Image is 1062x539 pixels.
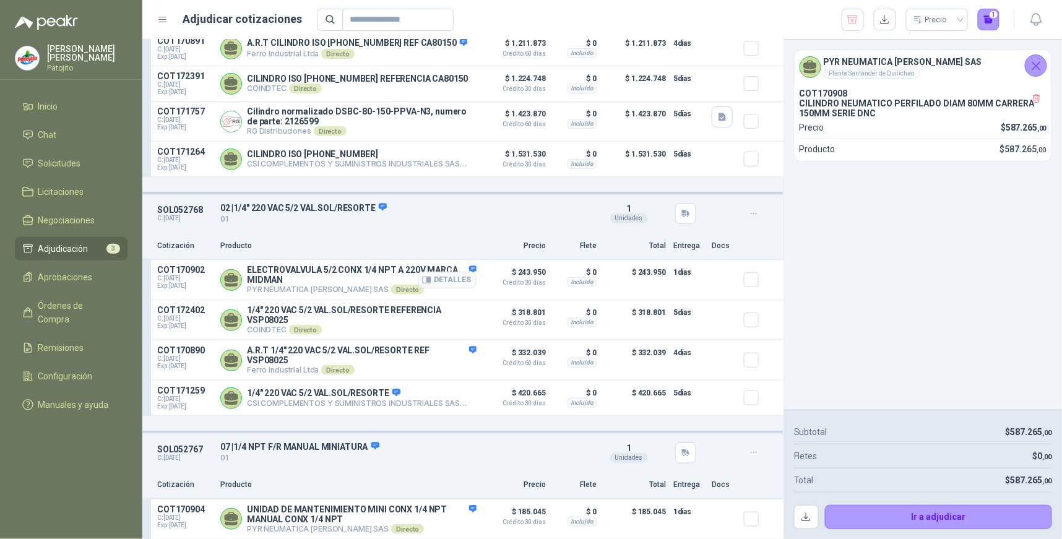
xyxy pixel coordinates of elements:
p: 5 días [673,71,704,86]
span: Adjudicación [38,242,88,256]
a: Adjudicación3 [15,237,127,261]
span: ,00 [1043,429,1052,437]
p: 5 días [673,305,704,320]
span: 1 [626,204,631,213]
p: $ 332.039 [484,345,546,366]
p: RG Distribuciones [247,126,477,136]
p: CILINDRO ISO [PHONE_NUMBER] [247,149,477,159]
span: Exp: [DATE] [157,403,213,410]
p: Precio [484,240,546,252]
p: ELECTROVALVULA 5/2 CONX 1/4 NPT A 220V MARCA MIDMAN [247,265,477,285]
span: C: [DATE] [157,355,213,363]
span: Crédito 30 días [484,400,546,407]
span: C: [DATE] [157,157,213,164]
p: 4 días [673,36,704,51]
p: $ 1.211.873 [484,36,546,57]
a: Configuración [15,364,127,388]
span: ,00 [1037,146,1047,154]
p: Ferro Industrial Ltda [247,49,467,59]
p: CSI COMPLEMENTOS Y SUMINISTROS INDUSTRIALES SAS [247,399,477,408]
p: 5 días [673,106,704,121]
span: Exp: [DATE] [157,164,213,171]
button: 1 [978,9,1000,31]
p: 1 días [673,504,704,519]
p: Docs [712,240,736,252]
p: $ 1.531.530 [604,147,666,171]
div: Incluido [568,358,597,368]
p: $ [1006,473,1052,487]
div: Directo [321,365,354,375]
div: Incluido [568,84,597,93]
span: Configuración [38,369,93,383]
span: Exp: [DATE] [157,363,213,370]
span: C: [DATE] [157,116,213,124]
div: Directo [289,325,322,335]
div: PYR NEUMATICA [PERSON_NAME] SASPlanta Santander de Quilichao [795,50,1051,84]
p: PYR NEUMATICA [PERSON_NAME] SAS [247,524,477,534]
p: Fletes [794,449,818,463]
div: Incluido [568,277,597,287]
span: Exp: [DATE] [157,53,213,61]
span: C: [DATE] [157,81,213,88]
p: $ 0 [553,36,597,51]
p: COT170890 [157,345,213,355]
span: Exp: [DATE] [157,322,213,330]
span: Crédito 60 días [484,360,546,366]
span: Chat [38,128,57,142]
p: COT170904 [157,504,213,514]
p: $ 318.801 [484,305,546,326]
span: 587.265 [1005,144,1047,154]
span: Órdenes de Compra [38,299,116,326]
div: Precio [913,11,949,29]
p: $ 1.224.748 [484,71,546,92]
span: Crédito 30 días [484,320,546,326]
p: 5 días [673,147,704,162]
p: C: [DATE] [157,215,213,222]
a: Remisiones [15,336,127,360]
span: Remisiones [38,341,84,355]
span: Crédito 30 días [484,280,546,286]
p: 01 [220,452,590,464]
p: Producto [220,479,477,491]
span: 1 [626,443,631,453]
a: Licitaciones [15,180,127,204]
a: Aprobaciones [15,265,127,289]
p: $ 1.224.748 [604,71,666,96]
a: Inicio [15,95,127,118]
span: Exp: [DATE] [157,88,213,96]
p: $ [1001,121,1047,134]
p: $ 0 [553,106,597,121]
p: Precio [484,479,546,491]
p: $ 0 [553,386,597,400]
p: $ 1.531.530 [484,147,546,168]
p: $ 1.211.873 [604,36,666,61]
p: COT171259 [157,386,213,395]
span: Solicitudes [38,157,81,170]
p: $ 0 [553,305,597,320]
div: Planta Santander de Quilichao [824,69,920,79]
div: Incluido [568,517,597,527]
img: Company Logo [221,111,241,132]
p: Producto [220,240,477,252]
p: $ [1000,142,1047,156]
p: $ 185.045 [484,504,546,525]
span: Crédito 60 días [484,121,546,127]
img: Logo peakr [15,15,78,30]
a: Chat [15,123,127,147]
div: Unidades [610,213,648,223]
span: C: [DATE] [157,315,213,322]
p: Precio [800,121,824,134]
p: Ferro Industrial Ltda [247,365,477,375]
p: COT170902 [157,265,213,275]
div: Unidades [610,453,648,463]
span: ,00 [1043,477,1052,485]
p: $ 0 [553,504,597,519]
span: Manuales y ayuda [38,398,109,412]
p: $ 420.665 [484,386,546,407]
p: SOL052767 [157,444,213,454]
p: 4 días [673,345,704,360]
div: Incluido [568,48,597,58]
button: Cerrar [1025,54,1047,77]
span: C: [DATE] [157,275,213,282]
p: $ 243.950 [604,265,666,295]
